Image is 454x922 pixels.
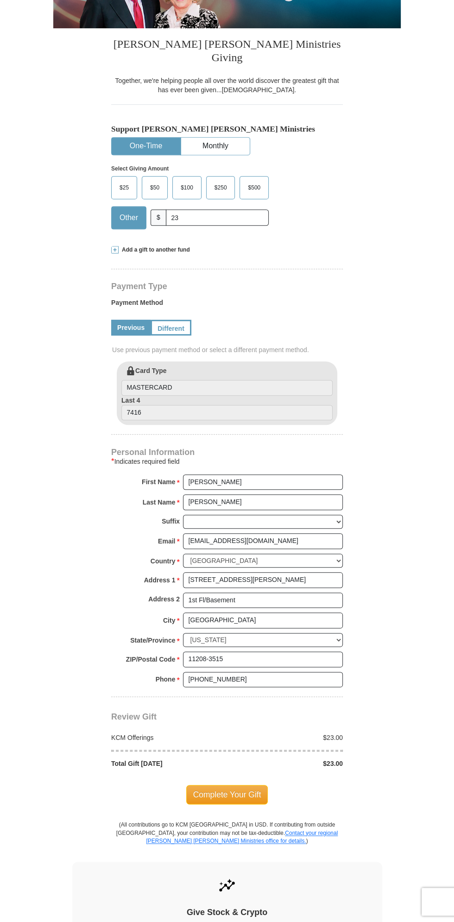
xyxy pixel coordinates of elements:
[227,759,348,768] div: $23.00
[158,535,175,548] strong: Email
[119,246,190,254] span: Add a gift to another fund
[142,475,175,488] strong: First Name
[121,380,333,396] input: Card Type
[166,209,269,226] input: Other Amount
[111,456,343,467] div: Indicates required field
[176,181,198,195] span: $100
[243,181,265,195] span: $500
[186,785,268,804] span: Complete Your Gift
[121,405,333,421] input: Last 4
[121,366,333,396] label: Card Type
[115,211,143,225] span: Other
[181,138,250,155] button: Monthly
[143,496,176,509] strong: Last Name
[115,181,133,195] span: $25
[162,515,180,528] strong: Suffix
[111,320,151,335] a: Previous
[210,181,232,195] span: $250
[227,733,348,742] div: $23.00
[107,759,227,768] div: Total Gift [DATE]
[111,124,343,134] h5: Support [PERSON_NAME] [PERSON_NAME] Ministries
[111,165,169,172] strong: Select Giving Amount
[144,574,176,587] strong: Address 1
[121,396,333,421] label: Last 4
[130,634,175,647] strong: State/Province
[151,209,166,226] span: $
[163,614,175,627] strong: City
[111,76,343,95] div: Together, we're helping people all over the world discover the greatest gift that has ever been g...
[112,345,344,354] span: Use previous payment method or select a different payment method.
[112,138,180,155] button: One-Time
[156,673,176,686] strong: Phone
[126,653,176,666] strong: ZIP/Postal Code
[111,712,157,721] span: Review Gift
[116,821,338,861] p: (All contributions go to KCM [GEOGRAPHIC_DATA] in USD. If contributing from outside [GEOGRAPHIC_D...
[111,298,343,312] label: Payment Method
[111,283,343,290] h4: Payment Type
[146,830,338,844] a: Contact your regional [PERSON_NAME] [PERSON_NAME] Ministries office for details.
[107,733,227,742] div: KCM Offerings
[151,320,191,335] a: Different
[111,448,343,456] h4: Personal Information
[145,181,164,195] span: $50
[217,876,237,895] img: give-by-stock.svg
[151,555,176,568] strong: Country
[148,593,180,606] strong: Address 2
[88,907,366,917] h4: Give Stock & Crypto
[111,28,343,76] h3: [PERSON_NAME] [PERSON_NAME] Ministries Giving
